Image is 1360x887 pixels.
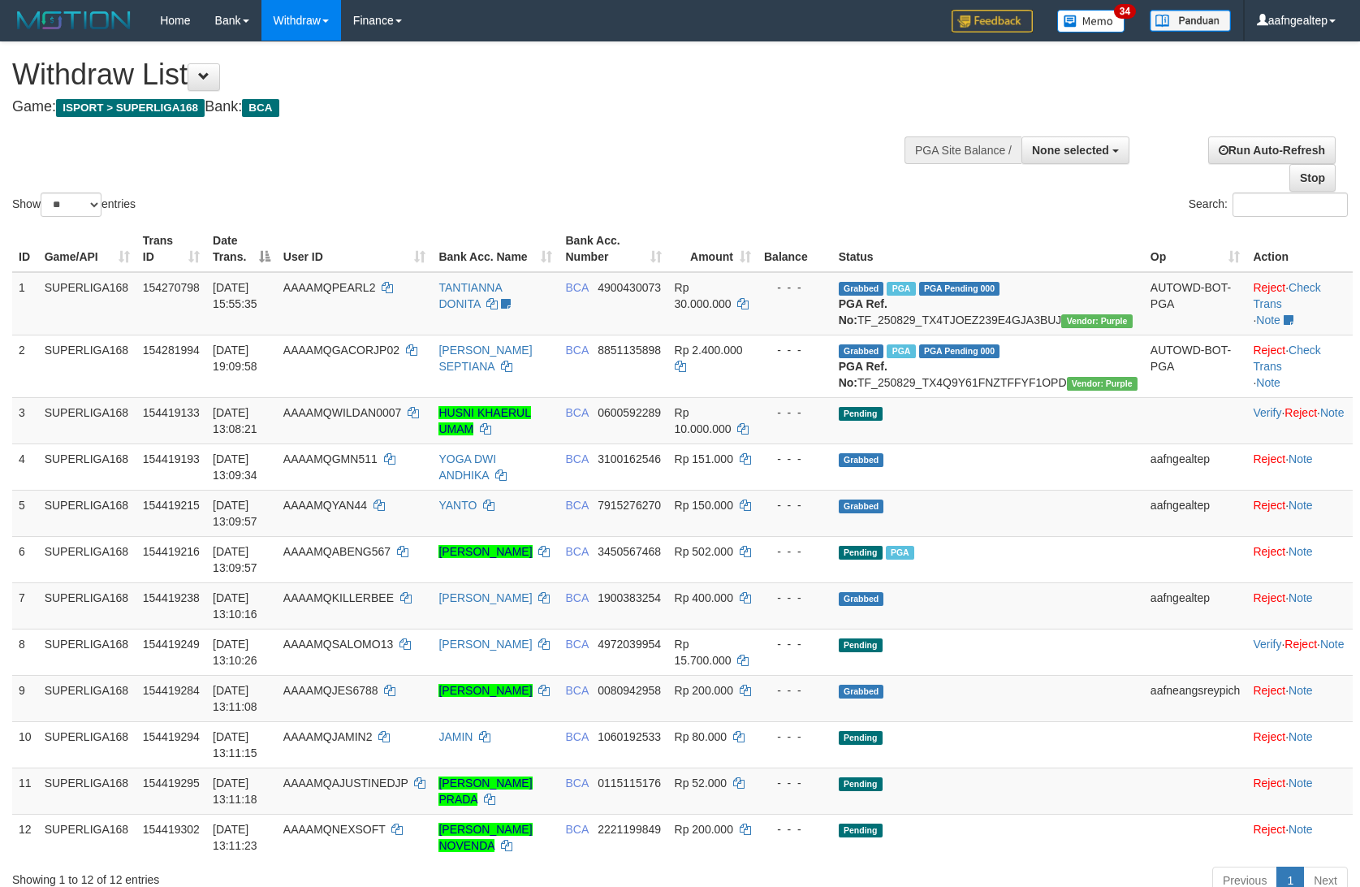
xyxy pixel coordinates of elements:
img: Feedback.jpg [952,10,1033,32]
a: Reject [1253,545,1285,558]
span: Grabbed [839,344,884,358]
a: Reject [1253,823,1285,836]
th: Status [832,226,1144,272]
th: Bank Acc. Number: activate to sort column ascending [559,226,667,272]
th: Trans ID: activate to sort column ascending [136,226,206,272]
span: 154419216 [143,545,200,558]
div: - - - [764,497,826,513]
span: AAAAMQYAN44 [283,499,367,512]
a: Reject [1284,638,1317,651]
span: 154419193 [143,452,200,465]
span: Copy 2221199849 to clipboard [598,823,661,836]
span: BCA [565,777,588,790]
span: Grabbed [839,592,884,606]
th: Balance [758,226,832,272]
span: Copy 7915276270 to clipboard [598,499,661,512]
td: · · [1246,629,1353,675]
span: Rp 200.000 [675,684,733,697]
span: [DATE] 15:55:35 [213,281,257,310]
a: Check Trans [1253,344,1320,373]
span: Rp 502.000 [675,545,733,558]
span: [DATE] 13:11:15 [213,730,257,759]
a: Stop [1289,164,1336,192]
span: AAAAMQNEXSOFT [283,823,386,836]
a: [PERSON_NAME] PRADA [438,777,532,806]
a: Check Trans [1253,281,1320,310]
a: Reject [1253,777,1285,790]
div: - - - [764,279,826,296]
th: Op: activate to sort column ascending [1144,226,1247,272]
a: Note [1289,730,1313,743]
div: - - - [764,821,826,837]
span: Rp 151.000 [675,452,733,465]
td: · [1246,490,1353,536]
span: BCA [565,452,588,465]
td: 6 [12,536,38,582]
td: SUPERLIGA168 [38,397,136,443]
span: BCA [565,638,588,651]
a: Reject [1253,684,1285,697]
span: Copy 3100162546 to clipboard [598,452,661,465]
td: SUPERLIGA168 [38,582,136,629]
span: Marked by aafsoycanthlai [886,546,914,560]
span: [DATE] 19:09:58 [213,344,257,373]
td: SUPERLIGA168 [38,443,136,490]
td: · [1246,536,1353,582]
div: - - - [764,405,826,421]
span: [DATE] 13:11:23 [213,823,257,852]
td: 1 [12,272,38,335]
label: Search: [1189,193,1348,217]
span: BCA [242,99,278,117]
td: SUPERLIGA168 [38,272,136,335]
span: AAAAMQJES6788 [283,684,378,697]
span: Rp 400.000 [675,591,733,604]
td: · [1246,768,1353,814]
div: PGA Site Balance / [905,136,1021,164]
button: None selected [1021,136,1129,164]
span: Copy 0115115176 to clipboard [598,777,661,790]
a: YOGA DWI ANDHIKA [438,452,496,482]
th: Amount: activate to sort column ascending [668,226,758,272]
td: · [1246,814,1353,860]
span: BCA [565,730,588,743]
a: Reject [1253,499,1285,512]
img: Button%20Memo.svg [1057,10,1125,32]
span: [DATE] 13:09:57 [213,499,257,528]
span: AAAAMQSALOMO13 [283,638,393,651]
span: Pending [839,824,883,837]
th: Game/API: activate to sort column ascending [38,226,136,272]
span: AAAAMQAJUSTINEDJP [283,777,408,790]
span: [DATE] 13:08:21 [213,406,257,435]
a: [PERSON_NAME] SEPTIANA [438,344,532,373]
div: - - - [764,451,826,467]
a: Reject [1253,730,1285,743]
span: AAAAMQGMN511 [283,452,378,465]
a: [PERSON_NAME] [438,638,532,651]
div: - - - [764,342,826,358]
th: Bank Acc. Name: activate to sort column ascending [432,226,559,272]
td: SUPERLIGA168 [38,814,136,860]
h4: Game: Bank: [12,99,891,115]
a: Note [1320,638,1345,651]
span: PGA Pending [919,282,1000,296]
span: BCA [565,281,588,294]
span: [DATE] 13:11:18 [213,777,257,806]
td: TF_250829_TX4TJOEZ239E4GJA3BUJ [832,272,1144,335]
a: Reject [1284,406,1317,419]
td: 8 [12,629,38,675]
span: PGA Pending [919,344,1000,358]
span: Grabbed [839,282,884,296]
td: AUTOWD-BOT-PGA [1144,272,1247,335]
div: - - - [764,729,826,745]
span: 154270798 [143,281,200,294]
td: aafngealtep [1144,582,1247,629]
td: SUPERLIGA168 [38,490,136,536]
span: 154419133 [143,406,200,419]
span: Rp 150.000 [675,499,733,512]
span: Grabbed [839,500,884,513]
th: ID [12,226,38,272]
td: 3 [12,397,38,443]
span: Rp 2.400.000 [675,344,743,357]
span: Copy 1900383254 to clipboard [598,591,661,604]
td: 9 [12,675,38,721]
